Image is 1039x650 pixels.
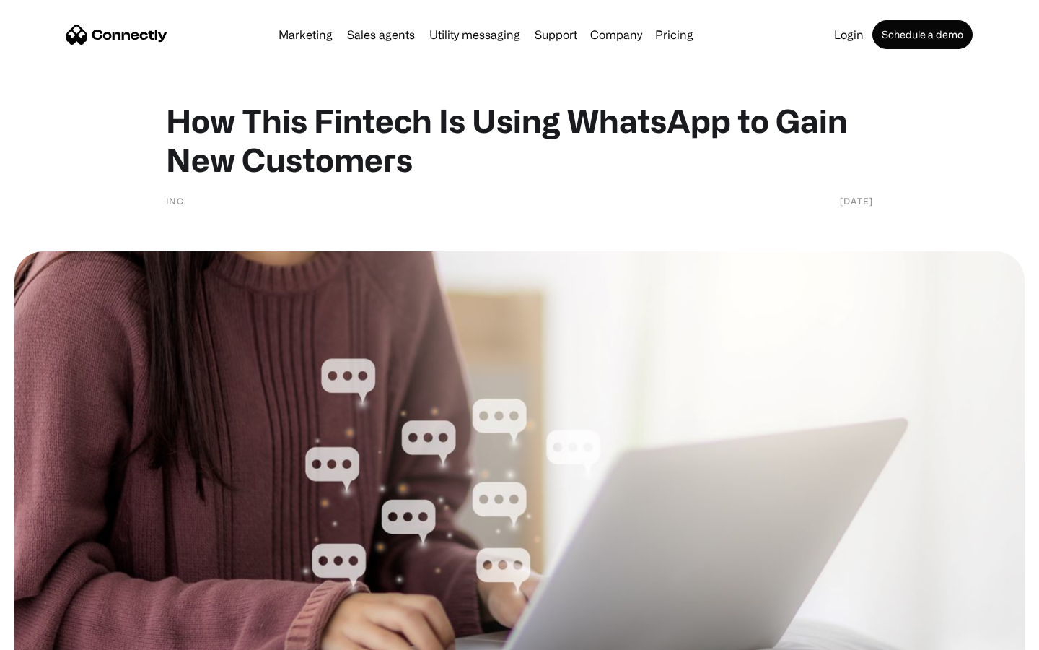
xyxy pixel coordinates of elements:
[166,194,184,208] div: INC
[341,29,421,40] a: Sales agents
[273,29,338,40] a: Marketing
[424,29,526,40] a: Utility messaging
[590,25,642,45] div: Company
[529,29,583,40] a: Support
[29,625,87,645] ul: Language list
[828,29,869,40] a: Login
[840,194,873,208] div: [DATE]
[649,29,699,40] a: Pricing
[872,20,973,49] a: Schedule a demo
[14,625,87,645] aside: Language selected: English
[166,101,873,179] h1: How This Fintech Is Using WhatsApp to Gain New Customers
